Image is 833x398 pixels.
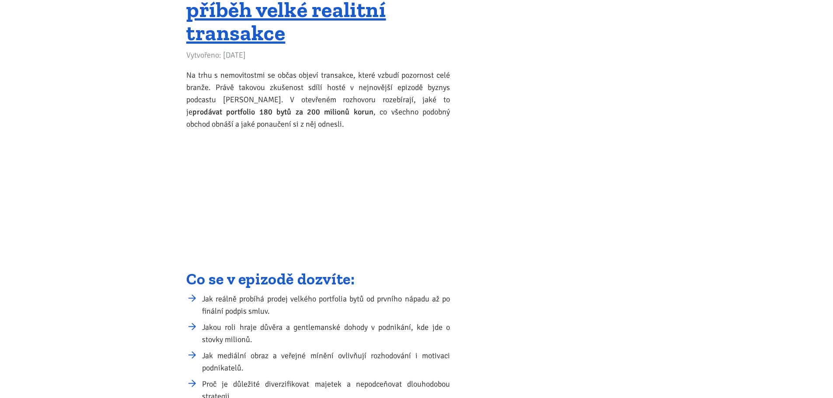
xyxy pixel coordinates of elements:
[192,107,373,117] strong: prodávat portfolio 180 bytů za 200 milionů korun
[186,138,405,261] iframe: Jak jsme prodali 180 bytů za 200 milionů: Skutečný příběh velké realitní transakce
[202,350,450,374] li: Jak mediální obraz a veřejné mínění ovlivňují rozhodování i motivaci podnikatelů.
[186,69,450,130] p: Na trhu s nemovitostmi se občas objeví transakce, které vzbudí pozornost celé branže. Právě takov...
[186,49,450,61] div: Vytvořeno: [DATE]
[186,270,355,288] strong: Co se v epizodě dozvíte:
[202,321,450,346] li: Jakou roli hraje důvěra a gentlemanské dohody v podnikání, kde jde o stovky milionů.
[202,293,450,317] li: Jak reálně probíhá prodej velkého portfolia bytů od prvního nápadu až po finální podpis smluv.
